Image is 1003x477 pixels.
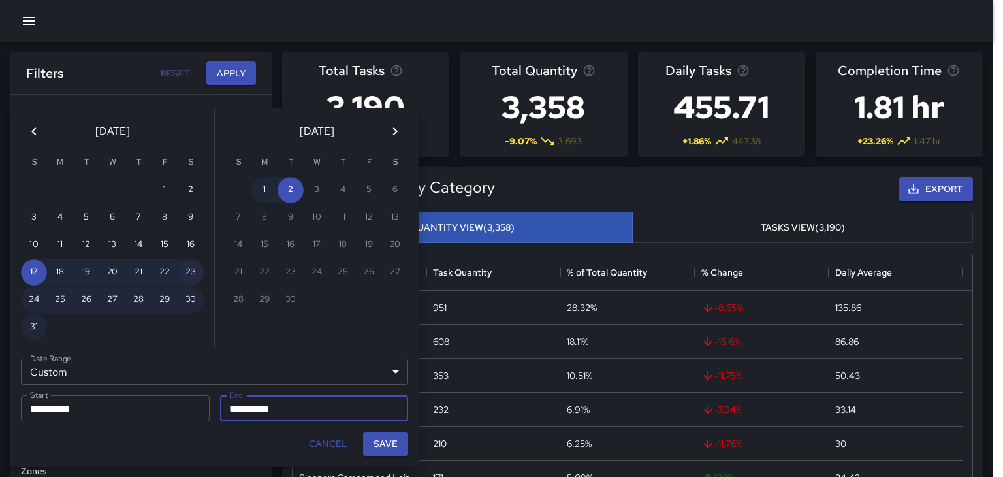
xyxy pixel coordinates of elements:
span: Monday [48,150,72,176]
button: 30 [178,287,204,313]
button: 15 [151,232,178,258]
button: 4 [47,205,73,231]
span: Friday [153,150,176,176]
button: 13 [99,232,125,258]
button: 29 [151,287,178,313]
button: 26 [73,287,99,313]
button: 16 [178,232,204,258]
button: Cancel [304,432,353,456]
span: Wednesday [101,150,124,176]
span: Monday [253,150,276,176]
span: [DATE] [300,122,334,140]
button: Previous month [21,118,47,144]
button: 24 [21,287,47,313]
span: Tuesday [279,150,302,176]
button: 23 [178,259,204,286]
button: 11 [47,232,73,258]
div: Custom [21,359,408,385]
button: 5 [73,205,99,231]
span: Sunday [22,150,46,176]
button: 9 [178,205,204,231]
button: 14 [125,232,151,258]
button: 22 [151,259,178,286]
button: 17 [21,259,47,286]
span: Saturday [179,150,202,176]
button: 18 [47,259,73,286]
label: End [229,389,243,401]
span: [DATE] [95,122,130,140]
span: Thursday [127,150,150,176]
span: Tuesday [74,150,98,176]
span: Sunday [227,150,250,176]
button: 6 [99,205,125,231]
button: 10 [21,232,47,258]
label: Start [30,389,48,401]
button: 19 [73,259,99,286]
button: 2 [178,177,204,203]
button: 21 [125,259,151,286]
button: 8 [151,205,178,231]
label: Date Range [30,353,71,364]
button: 20 [99,259,125,286]
button: 28 [125,287,151,313]
button: Save [363,432,408,456]
button: 7 [125,205,151,231]
button: 12 [73,232,99,258]
button: 1 [251,177,278,203]
button: 27 [99,287,125,313]
button: Next month [382,118,408,144]
button: 2 [278,177,304,203]
span: Wednesday [305,150,328,176]
span: Saturday [383,150,407,176]
span: Friday [357,150,381,176]
button: 31 [21,314,47,340]
span: Thursday [331,150,355,176]
button: 25 [47,287,73,313]
button: 3 [21,205,47,231]
button: 1 [151,177,178,203]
